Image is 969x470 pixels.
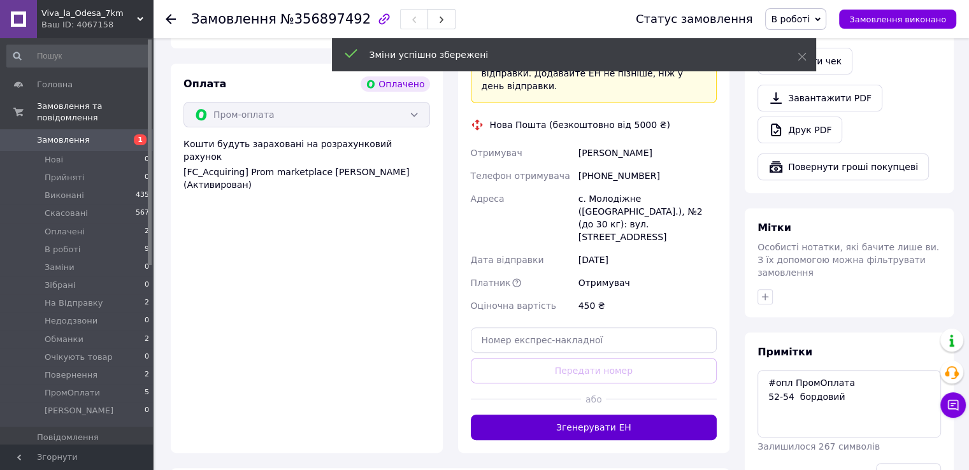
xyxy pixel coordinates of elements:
span: №356897492 [280,11,371,27]
span: 0 [145,315,149,327]
span: Нові [45,154,63,166]
span: Адреса [471,194,505,204]
span: Недодзвони [45,315,97,327]
span: Телефон отримувача [471,171,570,181]
span: Оціночна вартість [471,301,556,311]
span: Мітки [757,222,791,234]
textarea: #опл ПромОплата 52-54 бордовий [757,370,941,438]
span: Зібрані [45,280,75,291]
span: 2 [145,334,149,345]
span: Прийняті [45,172,84,183]
span: 1 [134,134,147,145]
span: 2 [145,297,149,309]
a: Друк PDF [757,117,842,143]
button: Чат з покупцем [940,392,966,418]
span: Повідомлення [37,432,99,443]
div: [PHONE_NUMBER] [576,164,719,187]
button: Повернути гроші покупцеві [757,153,929,180]
div: 450 ₴ [576,294,719,317]
a: Завантажити PDF [757,85,882,111]
span: 2 [145,226,149,238]
button: Згенерувати ЕН [471,415,717,440]
span: Обманки [45,334,83,345]
div: Повернутися назад [166,13,176,25]
span: На Відправку [45,297,103,309]
span: 2 [145,369,149,381]
span: Viva_la_Odesa_7km [41,8,137,19]
span: [PERSON_NAME] [45,405,113,417]
span: Скасовані [45,208,88,219]
span: В роботі [771,14,810,24]
span: 5 [145,387,149,399]
span: В роботі [45,244,80,255]
span: Оплата [183,78,226,90]
span: 0 [145,172,149,183]
span: Виконані [45,190,84,201]
span: Очікують товар [45,352,113,363]
button: Замовлення виконано [839,10,956,29]
span: Замовлення виконано [849,15,946,24]
span: Платник [471,278,511,288]
span: 0 [145,405,149,417]
span: Замовлення та повідомлення [37,101,153,124]
div: [DATE] [576,248,719,271]
div: Кошти будуть зараховані на розрахунковий рахунок [183,138,430,191]
span: Повернення [45,369,97,381]
span: 0 [145,262,149,273]
span: Заміни [45,262,75,273]
span: Отримувач [471,148,522,158]
input: Номер експрес-накладної [471,327,717,353]
div: Нова Пошта (безкоштовно від 5000 ₴) [487,118,673,131]
span: 9 [145,244,149,255]
span: Примітки [757,346,812,358]
div: Отримувач [576,271,719,294]
span: або [581,393,606,406]
div: [PERSON_NAME] [576,141,719,164]
div: с. Молодіжне ([GEOGRAPHIC_DATA].), №2 (до 30 кг): вул. [STREET_ADDRESS] [576,187,719,248]
span: Замовлення [37,134,90,146]
span: Головна [37,79,73,90]
span: 0 [145,352,149,363]
span: Дата відправки [471,255,544,265]
input: Пошук [6,45,150,68]
div: Оплачено [361,76,429,92]
span: ПромОплати [45,387,100,399]
div: Зміни успішно збережені [370,48,766,61]
span: Залишилося 267 символів [757,441,880,452]
span: 0 [145,154,149,166]
span: Оплачені [45,226,85,238]
div: [FC_Acquiring] Prom marketplace [PERSON_NAME] (Активирован) [183,166,430,191]
div: Статус замовлення [636,13,753,25]
span: Особисті нотатки, які бачите лише ви. З їх допомогою можна фільтрувати замовлення [757,242,939,278]
span: Замовлення [191,11,276,27]
div: Ваш ID: 4067158 [41,19,153,31]
span: 0 [145,280,149,291]
span: 567 [136,208,149,219]
span: 435 [136,190,149,201]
